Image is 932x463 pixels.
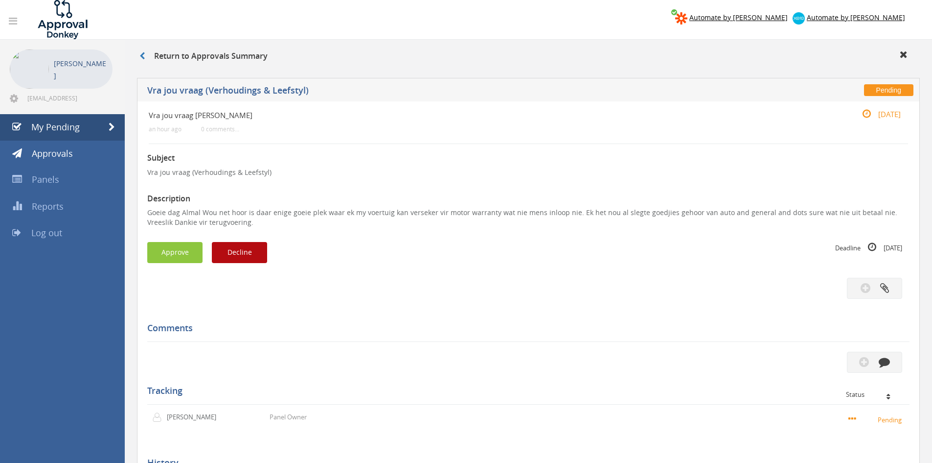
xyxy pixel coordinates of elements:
[32,200,64,212] span: Reports
[807,13,905,22] span: Automate by [PERSON_NAME]
[32,147,73,159] span: Approvals
[864,84,913,96] span: Pending
[846,391,902,398] div: Status
[147,242,203,263] button: Approve
[212,242,267,263] button: Decline
[31,227,62,239] span: Log out
[793,12,805,24] img: xero-logo.png
[852,109,901,120] small: [DATE]
[848,414,905,425] small: Pending
[167,413,223,422] p: [PERSON_NAME]
[147,86,682,98] h5: Vra jou vraag (Verhoudings & Leefstyl)
[147,386,902,396] h5: Tracking
[31,121,80,133] span: My Pending
[147,195,909,203] h3: Description
[149,111,781,120] h4: Vra jou vraag [PERSON_NAME]
[201,125,239,133] small: 0 comments...
[835,242,902,253] small: Deadline [DATE]
[270,413,307,422] p: Panel Owner
[152,413,167,422] img: user-icon.png
[32,173,59,185] span: Panels
[54,57,108,82] p: [PERSON_NAME]
[147,168,909,177] p: Vra jou vraag (Verhoudings & Leefstyl)
[149,125,182,133] small: an hour ago
[689,13,788,22] span: Automate by [PERSON_NAME]
[147,154,909,163] h3: Subject
[147,323,902,333] h5: Comments
[675,12,687,24] img: zapier-logomark.png
[139,52,268,61] h3: Return to Approvals Summary
[147,208,909,227] p: Goeie dag Almal Wou net hoor is daar enige goeie plek waar ek my voertuig kan verseker vir motor ...
[27,94,111,102] span: [EMAIL_ADDRESS][DOMAIN_NAME]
